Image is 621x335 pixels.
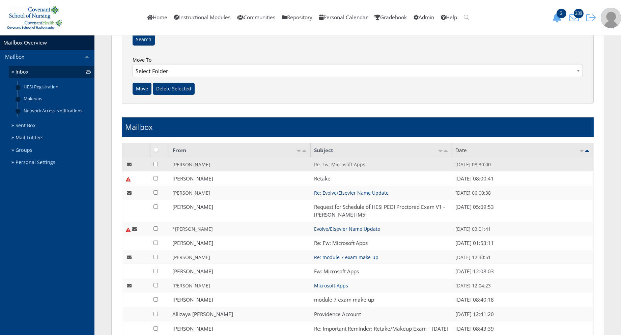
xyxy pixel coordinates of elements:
a: Re: module 7 exam make-up [314,254,378,260]
button: 2 [550,13,567,23]
td: [DATE] 01:53:11 [452,236,593,250]
td: Allizaya [PERSON_NAME] [169,307,310,322]
h1: Mailbox [125,122,153,132]
a: Mail Folders [9,132,94,144]
td: [PERSON_NAME] [169,200,310,222]
td: [DATE] 08:00:41 [452,171,593,186]
td: [PERSON_NAME] [169,171,310,186]
a: Re: Evolve/Elsevier Name Update [314,190,389,196]
td: From [169,143,310,158]
td: Subject [311,143,452,158]
a: 2 [550,14,567,21]
a: HESI Registration [18,81,94,93]
a: Inbox [9,66,94,78]
td: [PERSON_NAME] [169,264,310,279]
a: Retake [314,175,331,182]
select: Move To [133,64,583,77]
span: 2 [557,9,566,18]
td: [PERSON_NAME] [169,158,310,171]
td: [DATE] 12:04:23 [452,279,593,292]
img: asc.png [296,150,302,152]
span: 289 [574,9,584,18]
button: 289 [567,13,584,23]
img: urgent.png [125,176,131,182]
a: Re: Fw: Microsoft Apps [314,240,368,247]
td: [PERSON_NAME] [169,292,310,307]
td: [DATE] 12:41:20 [452,307,593,322]
img: desc.png [443,150,449,152]
td: [DATE] 05:09:53 [452,200,593,222]
img: asc.png [579,150,585,152]
a: Providence Account [314,311,361,318]
td: *[PERSON_NAME] [169,222,310,236]
img: asc.png [438,150,443,152]
td: [DATE] 12:30:51 [452,250,593,264]
a: Makeups [18,93,94,105]
a: Evolve/Elsevier Name Update [314,226,380,232]
td: [DATE] 06:00:38 [452,186,593,200]
img: desc.png [302,150,307,152]
img: user-profile-default-picture.png [601,8,621,28]
td: Date [452,143,593,158]
img: desc_active.png [585,150,590,152]
img: urgent.png [125,227,131,232]
a: Re: Fw: Microsoft Apps [314,161,365,168]
a: Fw: Microsoft Apps [314,268,359,275]
a: Network Access Notifications [18,105,94,116]
a: Personal Settings [9,156,94,169]
a: Groups [9,144,94,157]
td: [PERSON_NAME] [169,186,310,200]
a: module 7 exam make-up [314,296,374,303]
td: [DATE] 08:40:18 [452,292,593,307]
a: Microsoft Apps [314,282,348,289]
td: [PERSON_NAME] [169,250,310,264]
a: Mailbox Overview [3,39,47,46]
a: 289 [567,14,584,21]
td: [PERSON_NAME] [169,236,310,250]
a: Request for Schedule of HESI PEDI Proctored Exam V1 - [PERSON_NAME] IM5 [314,203,445,218]
td: [DATE] 03:01:41 [452,222,593,236]
td: [DATE] 12:08:03 [452,264,593,279]
td: [DATE] 08:30:00 [452,158,593,171]
a: Sent Box [9,119,94,132]
td: [PERSON_NAME] [169,279,310,292]
label: Move To [131,56,585,83]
